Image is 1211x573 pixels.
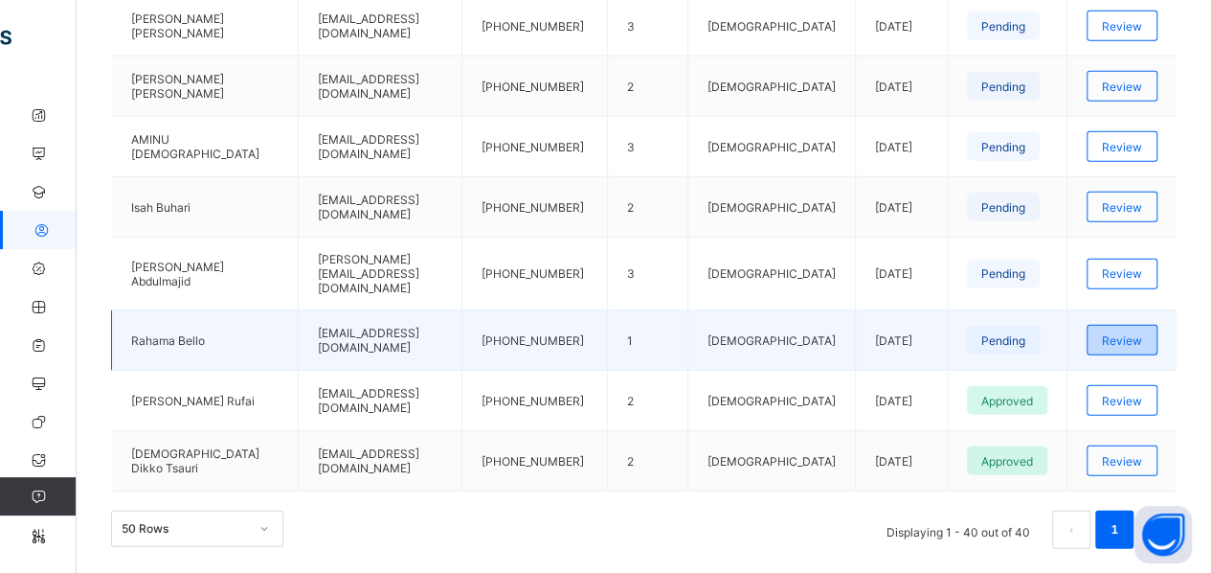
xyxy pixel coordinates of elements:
[688,431,856,492] td: [DEMOGRAPHIC_DATA]
[608,431,688,492] td: 2
[299,117,462,177] td: [EMAIL_ADDRESS][DOMAIN_NAME]
[1102,394,1142,408] span: Review
[688,117,856,177] td: [DEMOGRAPHIC_DATA]
[608,57,688,117] td: 2
[1105,517,1123,542] a: 1
[461,238,607,310] td: [PHONE_NUMBER]
[981,19,1025,34] span: Pending
[981,333,1025,348] span: Pending
[981,394,1033,408] span: Approved
[1102,200,1142,215] span: Review
[608,371,688,431] td: 2
[1102,333,1142,348] span: Review
[856,57,948,117] td: [DATE]
[856,117,948,177] td: [DATE]
[872,511,1044,549] li: Displaying 1 - 40 out of 40
[299,431,462,492] td: [EMAIL_ADDRESS][DOMAIN_NAME]
[461,310,607,371] td: [PHONE_NUMBER]
[122,522,248,537] div: 50 Rows
[856,310,948,371] td: [DATE]
[112,117,299,177] td: AMINU [DEMOGRAPHIC_DATA]
[608,310,688,371] td: 1
[299,177,462,238] td: [EMAIL_ADDRESS][DOMAIN_NAME]
[461,177,607,238] td: [PHONE_NUMBER]
[1052,511,1090,549] button: prev page
[688,238,856,310] td: [DEMOGRAPHIC_DATA]
[299,310,462,371] td: [EMAIL_ADDRESS][DOMAIN_NAME]
[981,140,1025,154] span: Pending
[461,57,607,117] td: [PHONE_NUMBER]
[981,454,1033,469] span: Approved
[461,371,607,431] td: [PHONE_NUMBER]
[1102,266,1142,281] span: Review
[299,238,462,310] td: [PERSON_NAME][EMAIL_ADDRESS][DOMAIN_NAME]
[981,200,1025,215] span: Pending
[688,57,856,117] td: [DEMOGRAPHIC_DATA]
[112,371,299,431] td: [PERSON_NAME] Rufai
[112,57,299,117] td: [PERSON_NAME] [PERSON_NAME]
[461,431,607,492] td: [PHONE_NUMBER]
[608,117,688,177] td: 3
[1102,80,1142,94] span: Review
[608,238,688,310] td: 3
[1134,506,1192,563] button: Open asap
[688,177,856,238] td: [DEMOGRAPHIC_DATA]
[688,310,856,371] td: [DEMOGRAPHIC_DATA]
[981,266,1025,281] span: Pending
[856,371,948,431] td: [DATE]
[856,431,948,492] td: [DATE]
[299,371,462,431] td: [EMAIL_ADDRESS][DOMAIN_NAME]
[981,80,1025,94] span: Pending
[112,177,299,238] td: Isah Buhari
[1102,19,1142,34] span: Review
[112,431,299,492] td: [DEMOGRAPHIC_DATA] Dikko Tsauri
[112,310,299,371] td: Rahama Bello
[856,177,948,238] td: [DATE]
[461,117,607,177] td: [PHONE_NUMBER]
[1095,511,1133,549] li: 1
[299,57,462,117] td: [EMAIL_ADDRESS][DOMAIN_NAME]
[688,371,856,431] td: [DEMOGRAPHIC_DATA]
[1102,454,1142,469] span: Review
[1102,140,1142,154] span: Review
[112,238,299,310] td: [PERSON_NAME] Abdulmajid
[856,238,948,310] td: [DATE]
[608,177,688,238] td: 2
[1052,511,1090,549] li: 上一页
